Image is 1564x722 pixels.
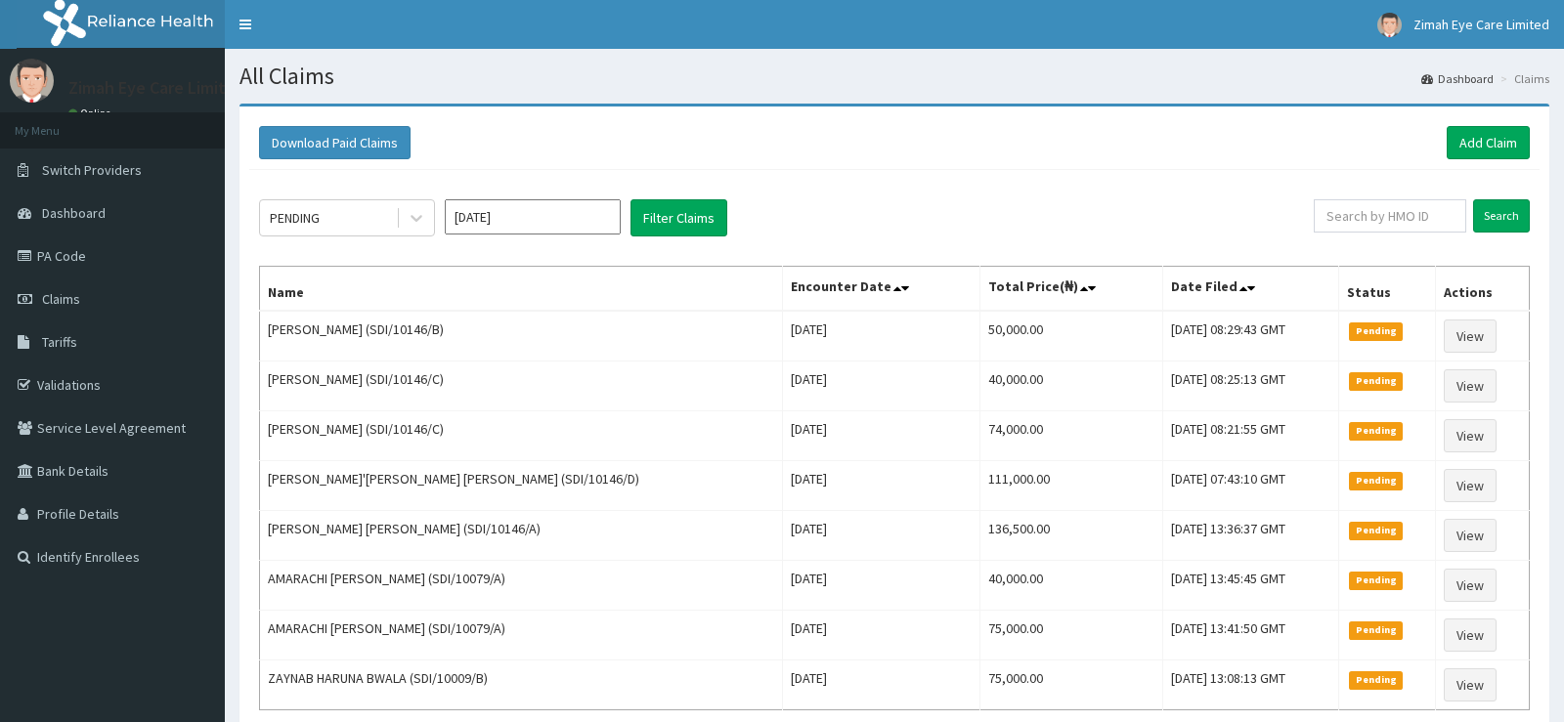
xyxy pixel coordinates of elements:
td: [DATE] [782,660,979,710]
td: [DATE] 13:08:13 GMT [1162,660,1338,710]
a: Online [68,106,115,120]
td: 40,000.00 [979,561,1162,611]
td: [DATE] [782,311,979,361]
p: Zimah Eye Care Limited [68,79,245,97]
td: AMARACHI [PERSON_NAME] (SDI/10079/A) [260,611,783,660]
a: View [1444,569,1497,602]
a: View [1444,519,1497,552]
span: Pending [1349,522,1403,539]
td: [PERSON_NAME] [PERSON_NAME] (SDI/10146/A) [260,511,783,561]
a: View [1444,319,1497,353]
td: [PERSON_NAME]'[PERSON_NAME] [PERSON_NAME] (SDI/10146/D) [260,461,783,511]
a: View [1444,618,1497,652]
td: [DATE] [782,611,979,660]
img: User Image [1377,13,1402,37]
span: Dashboard [42,204,106,222]
span: Pending [1349,372,1403,390]
td: [DATE] 13:36:37 GMT [1162,511,1338,561]
span: Pending [1349,322,1403,340]
td: [DATE] 13:45:45 GMT [1162,561,1338,611]
span: Claims [42,290,80,308]
a: Dashboard [1421,70,1494,87]
td: 75,000.00 [979,611,1162,660]
td: AMARACHI [PERSON_NAME] (SDI/10079/A) [260,561,783,611]
div: PENDING [270,208,320,228]
td: [PERSON_NAME] (SDI/10146/B) [260,311,783,361]
span: Pending [1349,671,1403,689]
input: Select Month and Year [445,199,621,234]
td: [DATE] 07:43:10 GMT [1162,461,1338,511]
td: [DATE] 13:41:50 GMT [1162,611,1338,660]
img: User Image [10,59,54,103]
td: [DATE] [782,411,979,461]
td: [DATE] [782,361,979,411]
td: [DATE] 08:21:55 GMT [1162,411,1338,461]
button: Download Paid Claims [259,126,411,159]
th: Total Price(₦) [979,267,1162,312]
th: Actions [1436,267,1530,312]
td: [PERSON_NAME] (SDI/10146/C) [260,361,783,411]
a: Add Claim [1447,126,1530,159]
span: Pending [1349,472,1403,489]
th: Status [1339,267,1436,312]
span: Switch Providers [42,161,142,179]
td: 136,500.00 [979,511,1162,561]
a: View [1444,668,1497,701]
th: Encounter Date [782,267,979,312]
button: Filter Claims [630,199,727,236]
td: [DATE] [782,511,979,561]
a: View [1444,469,1497,502]
td: [DATE] [782,461,979,511]
span: Pending [1349,422,1403,440]
input: Search by HMO ID [1314,199,1467,233]
th: Date Filed [1162,267,1338,312]
input: Search [1473,199,1530,233]
td: 75,000.00 [979,660,1162,710]
li: Claims [1496,70,1549,87]
h1: All Claims [239,64,1549,89]
td: 111,000.00 [979,461,1162,511]
td: 40,000.00 [979,361,1162,411]
span: Zimah Eye Care Limited [1413,16,1549,33]
span: Pending [1349,572,1403,589]
td: [PERSON_NAME] (SDI/10146/C) [260,411,783,461]
th: Name [260,267,783,312]
a: View [1444,419,1497,452]
span: Pending [1349,621,1403,639]
td: [DATE] 08:25:13 GMT [1162,361,1338,411]
td: ZAYNAB HARUNA BWALA (SDI/10009/B) [260,660,783,710]
td: 50,000.00 [979,311,1162,361]
td: [DATE] [782,561,979,611]
td: [DATE] 08:29:43 GMT [1162,311,1338,361]
a: View [1444,369,1497,403]
td: 74,000.00 [979,411,1162,461]
span: Tariffs [42,333,77,351]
